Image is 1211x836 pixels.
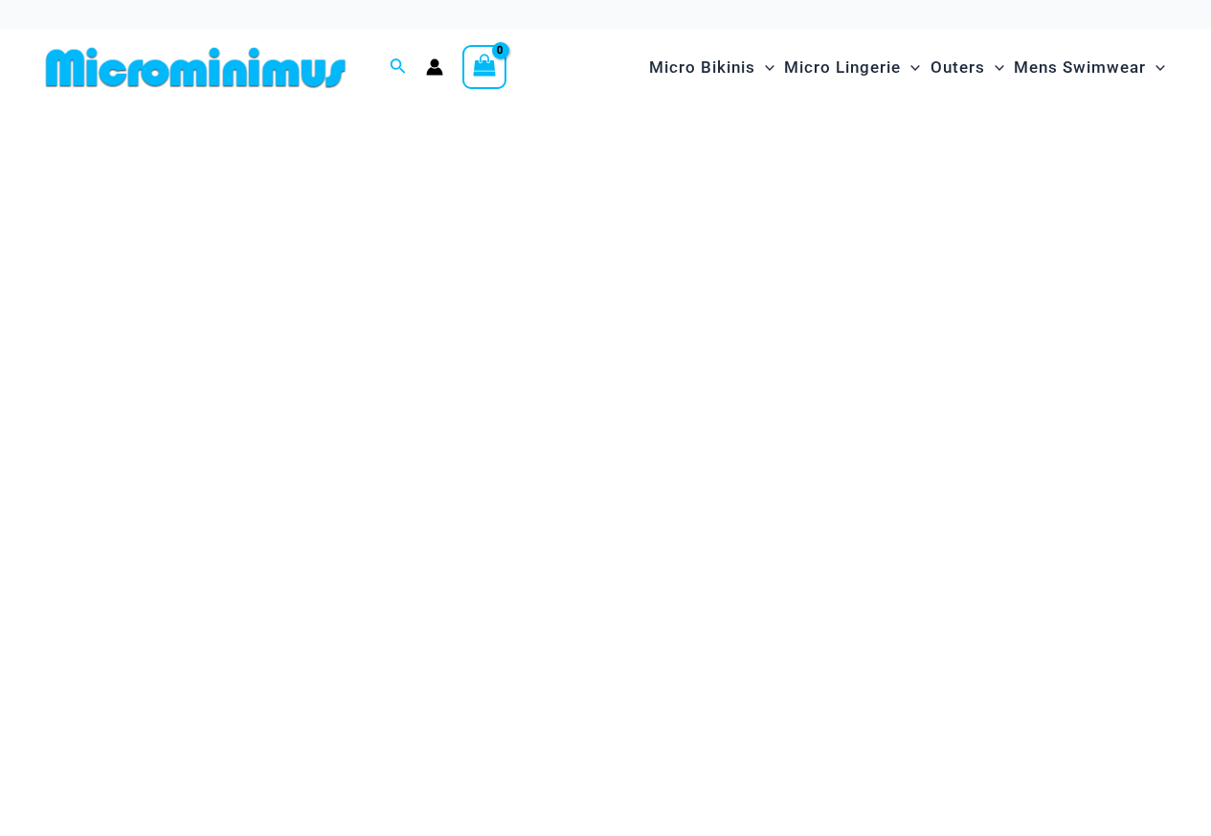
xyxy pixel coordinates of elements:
a: Search icon link [390,56,407,79]
span: Micro Bikinis [649,43,755,92]
img: MM SHOP LOGO FLAT [38,46,353,89]
a: Account icon link [426,58,443,76]
span: Micro Lingerie [784,43,901,92]
a: View Shopping Cart, empty [462,45,506,89]
a: Micro BikinisMenu ToggleMenu Toggle [644,38,779,97]
span: Mens Swimwear [1014,43,1146,92]
span: Menu Toggle [985,43,1004,92]
span: Outers [931,43,985,92]
a: Micro LingerieMenu ToggleMenu Toggle [779,38,925,97]
span: Menu Toggle [1146,43,1165,92]
nav: Site Navigation [641,35,1173,100]
a: OutersMenu ToggleMenu Toggle [926,38,1009,97]
a: Mens SwimwearMenu ToggleMenu Toggle [1009,38,1170,97]
span: Menu Toggle [901,43,920,92]
span: Menu Toggle [755,43,774,92]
